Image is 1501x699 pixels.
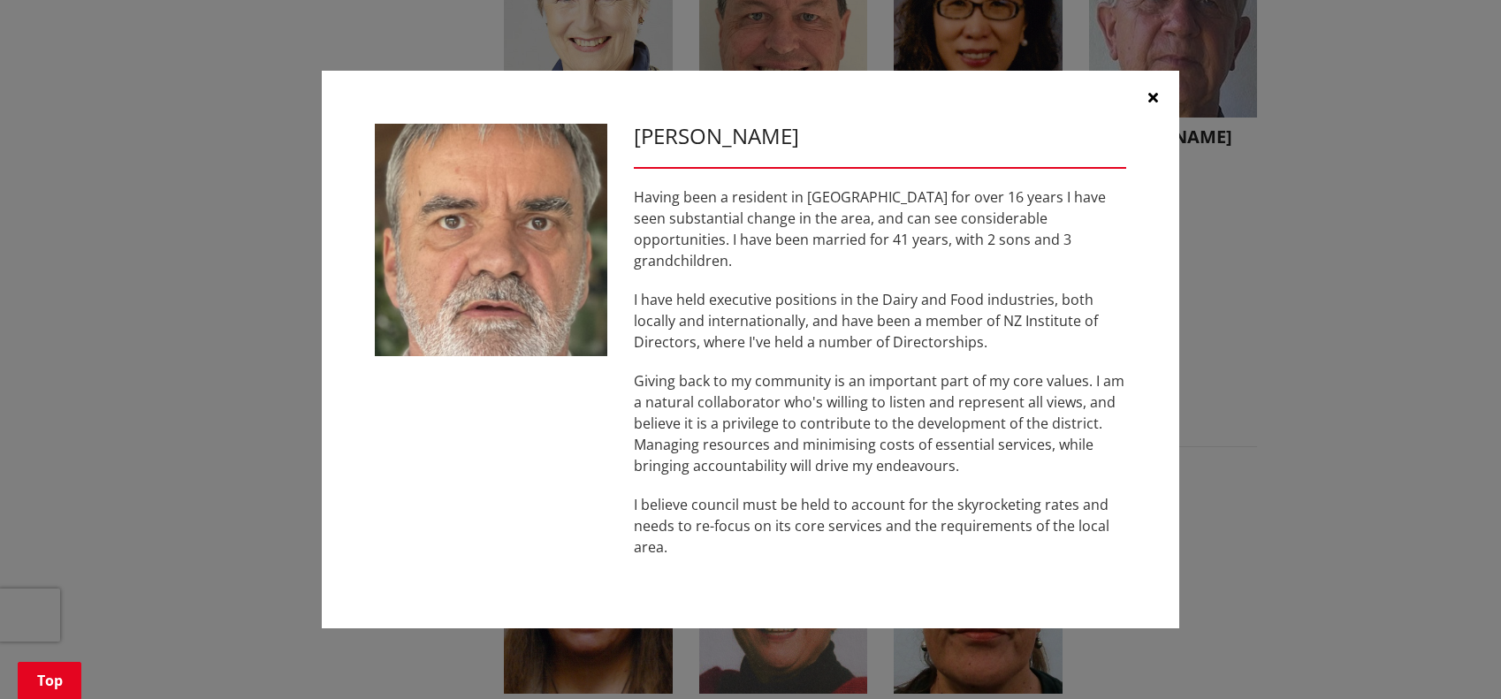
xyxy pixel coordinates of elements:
a: Top [18,662,81,699]
img: WO-W-TW__MANSON_M__dkdhr [375,124,607,356]
p: I believe council must be held to account for the skyrocketing rates and needs to re-focus on its... [634,494,1126,558]
p: I have held executive positions in the Dairy and Food industries, both locally and internationall... [634,289,1126,353]
h3: [PERSON_NAME] [634,124,1126,149]
p: Giving back to my community is an important part of my core values. I am a natural collaborator w... [634,370,1126,476]
p: Having been a resident in [GEOGRAPHIC_DATA] for over 16 years I have seen substantial change in t... [634,186,1126,271]
iframe: Messenger Launcher [1420,625,1483,688]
